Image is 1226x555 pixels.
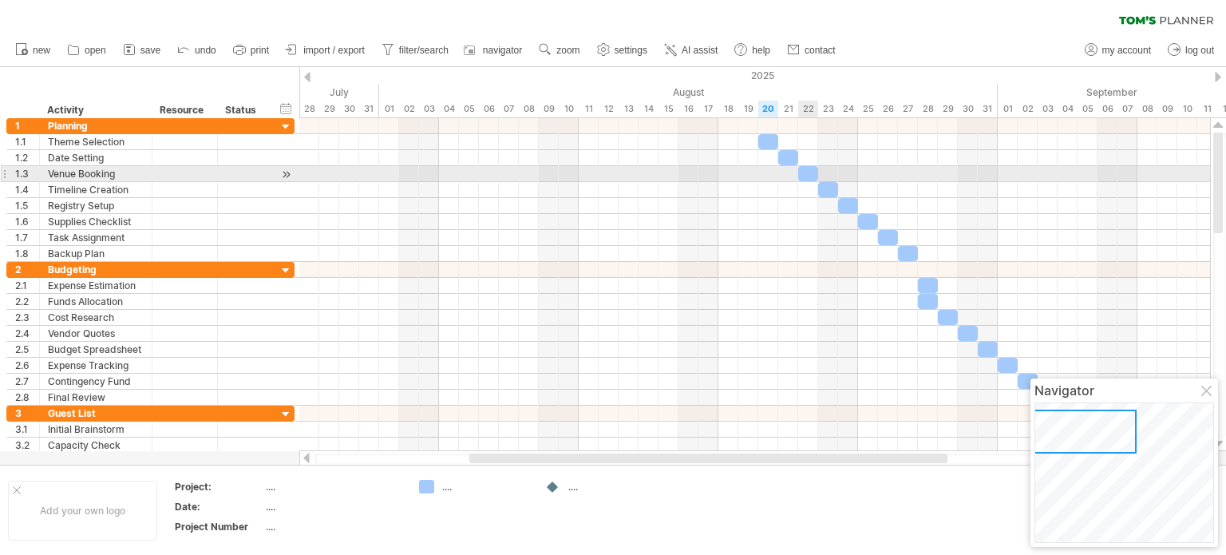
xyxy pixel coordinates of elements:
div: 2.6 [15,358,39,373]
div: Sunday, 10 August 2025 [559,101,579,117]
div: Navigator [1034,383,1214,398]
div: Add your own logo [8,481,157,541]
div: Saturday, 16 August 2025 [678,101,698,117]
a: AI assist [660,40,722,61]
div: Thursday, 4 September 2025 [1058,101,1078,117]
div: .... [266,500,400,513]
div: Sunday, 7 September 2025 [1117,101,1137,117]
div: .... [266,480,400,494]
a: save [119,40,165,61]
div: Tuesday, 19 August 2025 [738,101,758,117]
div: Sunday, 31 August 2025 [978,101,998,117]
div: Theme Selection [48,134,144,149]
div: Task Assignment [48,230,144,245]
div: Tuesday, 5 August 2025 [459,101,479,117]
a: new [11,40,55,61]
div: Thursday, 28 August 2025 [918,101,938,117]
div: Sunday, 3 August 2025 [419,101,439,117]
div: 1.4 [15,182,39,197]
div: Friday, 5 September 2025 [1078,101,1097,117]
span: AI assist [682,45,718,56]
div: 1.1 [15,134,39,149]
div: Saturday, 2 August 2025 [399,101,419,117]
a: zoom [535,40,584,61]
span: print [251,45,269,56]
div: 1.5 [15,198,39,213]
div: 1.2 [15,150,39,165]
span: navigator [483,45,522,56]
div: Thursday, 11 September 2025 [1197,101,1217,117]
a: help [730,40,775,61]
a: navigator [461,40,527,61]
a: filter/search [378,40,453,61]
div: Monday, 1 September 2025 [998,101,1018,117]
div: Saturday, 9 August 2025 [539,101,559,117]
div: Friday, 29 August 2025 [938,101,958,117]
div: .... [442,480,529,494]
div: Budgeting [48,262,144,277]
div: Monday, 8 September 2025 [1137,101,1157,117]
span: save [140,45,160,56]
div: 1.6 [15,214,39,229]
div: 2.7 [15,374,39,389]
span: new [33,45,50,56]
div: Sunday, 24 August 2025 [838,101,858,117]
div: Wednesday, 3 September 2025 [1038,101,1058,117]
div: Tuesday, 2 September 2025 [1018,101,1038,117]
a: contact [783,40,840,61]
div: Final Review [48,390,144,405]
div: 1.8 [15,246,39,261]
div: 2.8 [15,390,39,405]
div: Wednesday, 27 August 2025 [898,101,918,117]
div: 3.2 [15,438,39,453]
div: Tuesday, 29 July 2025 [319,101,339,117]
div: Date Setting [48,150,144,165]
div: Saturday, 23 August 2025 [818,101,838,117]
div: Expense Estimation [48,278,144,293]
div: Tuesday, 12 August 2025 [599,101,619,117]
div: Saturday, 6 September 2025 [1097,101,1117,117]
div: .... [266,520,400,533]
div: Resource [160,102,208,118]
div: Monday, 25 August 2025 [858,101,878,117]
div: Initial Brainstorm [48,422,144,437]
span: undo [195,45,216,56]
span: help [752,45,770,56]
div: Guest List [48,406,144,421]
span: settings [615,45,647,56]
div: Friday, 22 August 2025 [798,101,818,117]
div: Supplies Checklist [48,214,144,229]
span: contact [805,45,836,56]
div: Date: [175,500,263,513]
div: 2.3 [15,310,39,325]
span: log out [1185,45,1214,56]
div: Tuesday, 9 September 2025 [1157,101,1177,117]
span: filter/search [399,45,449,56]
div: Friday, 15 August 2025 [658,101,678,117]
div: Expense Tracking [48,358,144,373]
div: .... [568,480,655,494]
div: Monday, 28 July 2025 [299,101,319,117]
div: 1.7 [15,230,39,245]
div: Tuesday, 26 August 2025 [878,101,898,117]
div: Project Number [175,520,263,533]
div: Wednesday, 20 August 2025 [758,101,778,117]
div: 2.4 [15,326,39,341]
div: Thursday, 31 July 2025 [359,101,379,117]
a: import / export [282,40,370,61]
div: Funds Allocation [48,294,144,309]
div: Friday, 8 August 2025 [519,101,539,117]
div: Project: [175,480,263,494]
span: zoom [556,45,579,56]
div: Planning [48,118,144,133]
div: Venue Booking [48,166,144,181]
div: Thursday, 7 August 2025 [499,101,519,117]
div: Wednesday, 6 August 2025 [479,101,499,117]
div: Backup Plan [48,246,144,261]
div: 2.2 [15,294,39,309]
div: Status [225,102,260,118]
div: Vendor Quotes [48,326,144,341]
div: Saturday, 30 August 2025 [958,101,978,117]
a: my account [1081,40,1156,61]
div: Thursday, 14 August 2025 [639,101,658,117]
